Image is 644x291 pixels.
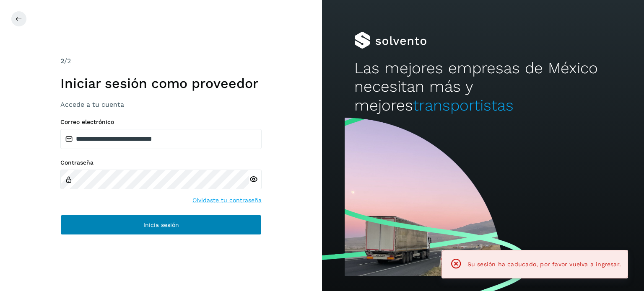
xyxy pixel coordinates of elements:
[143,222,179,228] span: Inicia sesión
[467,261,621,268] span: Su sesión ha caducado, por favor vuelva a ingresar.
[413,96,514,114] span: transportistas
[60,118,262,126] label: Correo electrónico
[60,75,262,91] h1: Iniciar sesión como proveedor
[354,59,612,115] h2: Las mejores empresas de México necesitan más y mejores
[60,56,262,66] div: /2
[192,196,262,205] a: Olvidaste tu contraseña
[60,100,262,108] h3: Accede a tu cuenta
[60,159,262,166] label: Contraseña
[60,57,64,65] span: 2
[60,215,262,235] button: Inicia sesión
